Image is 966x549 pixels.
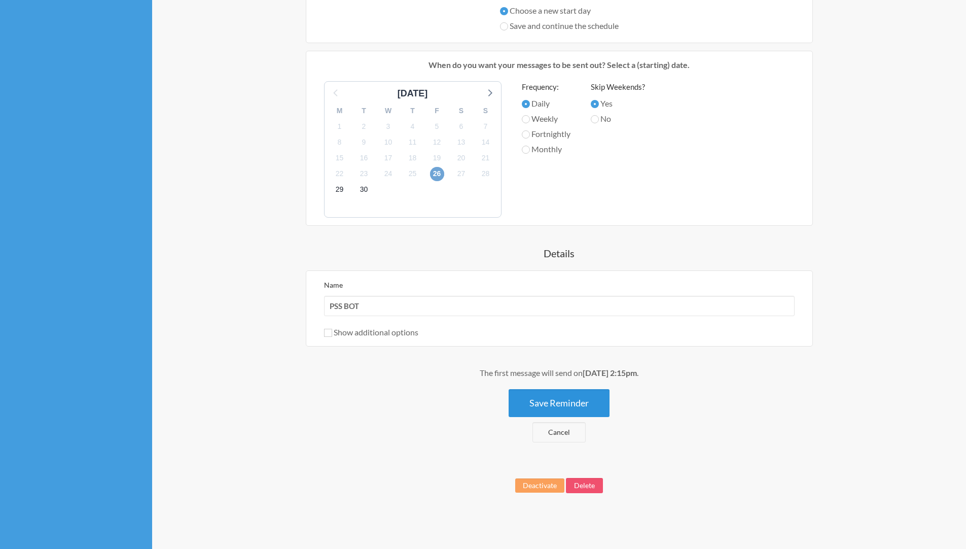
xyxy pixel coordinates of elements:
[376,103,401,119] div: W
[381,167,396,181] span: Friday 24 October 2025
[454,119,469,133] span: Monday 6 October 2025
[333,119,347,133] span: Wednesday 1 October 2025
[324,281,343,289] label: Name
[333,135,347,149] span: Wednesday 8 October 2025
[515,478,564,493] button: Deactivate
[430,151,444,165] span: Sunday 19 October 2025
[566,478,603,493] button: Delete
[430,119,444,133] span: Sunday 5 October 2025
[454,151,469,165] span: Monday 20 October 2025
[357,135,371,149] span: Thursday 9 October 2025
[479,151,493,165] span: Tuesday 21 October 2025
[324,329,332,337] input: Show additional options
[406,119,420,133] span: Saturday 4 October 2025
[591,113,645,125] label: No
[583,368,637,378] strong: [DATE] 2:15pm
[454,167,469,181] span: Monday 27 October 2025
[591,81,645,93] label: Skip Weekends?
[425,103,449,119] div: F
[454,135,469,149] span: Monday 13 October 2025
[401,103,425,119] div: T
[352,103,376,119] div: T
[333,167,347,181] span: Wednesday 22 October 2025
[591,115,599,123] input: No
[522,130,530,139] input: Fortnightly
[430,135,444,149] span: Sunday 12 October 2025
[522,146,530,154] input: Monthly
[406,135,420,149] span: Saturday 11 October 2025
[522,97,570,110] label: Daily
[333,151,347,165] span: Wednesday 15 October 2025
[357,183,371,197] span: Thursday 30 October 2025
[255,246,864,260] h4: Details
[333,183,347,197] span: Wednesday 29 October 2025
[449,103,474,119] div: S
[500,22,508,30] input: Save and continue the schedule
[509,389,610,417] button: Save Reminder
[500,7,508,15] input: Choose a new start day
[357,119,371,133] span: Thursday 2 October 2025
[591,97,645,110] label: Yes
[522,81,570,93] label: Frequency:
[314,59,805,71] p: When do you want your messages to be sent out? Select a (starting) date.
[591,100,599,108] input: Yes
[522,128,570,140] label: Fortnightly
[522,115,530,123] input: Weekly
[357,151,371,165] span: Thursday 16 October 2025
[522,113,570,125] label: Weekly
[406,167,420,181] span: Saturday 25 October 2025
[532,422,586,442] a: Cancel
[500,5,619,17] label: Choose a new start day
[255,367,864,379] div: The first message will send on .
[381,151,396,165] span: Friday 17 October 2025
[393,87,432,100] div: [DATE]
[357,167,371,181] span: Thursday 23 October 2025
[500,20,619,32] label: Save and continue the schedule
[430,167,444,181] span: Sunday 26 October 2025
[522,100,530,108] input: Daily
[522,143,570,155] label: Monthly
[381,135,396,149] span: Friday 10 October 2025
[381,119,396,133] span: Friday 3 October 2025
[324,327,418,337] label: Show additional options
[474,103,498,119] div: S
[324,296,795,316] input: We suggest a 2 to 4 word name
[479,167,493,181] span: Tuesday 28 October 2025
[479,135,493,149] span: Tuesday 14 October 2025
[479,119,493,133] span: Tuesday 7 October 2025
[406,151,420,165] span: Saturday 18 October 2025
[328,103,352,119] div: M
